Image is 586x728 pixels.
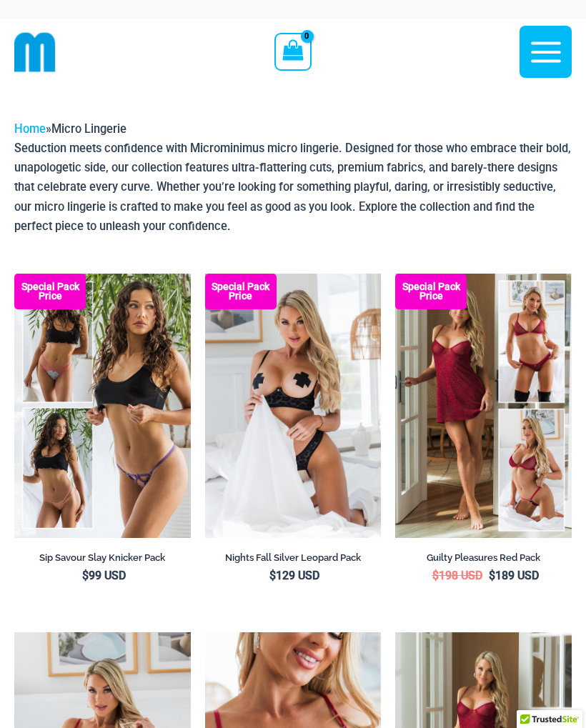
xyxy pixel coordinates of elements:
[14,274,191,538] a: Collection Pack (9) Collection Pack b (5)Collection Pack b (5)
[14,552,191,564] h2: Sip Savour Slay Knicker Pack
[51,122,126,136] span: Micro Lingerie
[14,31,56,73] img: cropped mm emblem
[205,552,382,564] h2: Nights Fall Silver Leopard Pack
[205,274,382,538] img: Nights Fall Silver Leopard 1036 Bra 6046 Thong 09v2
[489,569,539,582] bdi: 189 USD
[14,282,86,301] b: Special Pack Price
[489,569,495,582] span: $
[205,552,382,569] a: Nights Fall Silver Leopard Pack
[269,569,276,582] span: $
[395,274,572,538] img: Guilty Pleasures Red Collection Pack F
[14,122,46,136] a: Home
[432,569,482,582] bdi: 198 USD
[269,569,319,582] bdi: 129 USD
[395,282,467,301] b: Special Pack Price
[14,122,126,136] span: »
[82,569,89,582] span: $
[274,33,311,70] a: View Shopping Cart, empty
[432,569,439,582] span: $
[395,552,572,569] a: Guilty Pleasures Red Pack
[395,274,572,538] a: Guilty Pleasures Red Collection Pack F Guilty Pleasures Red Collection Pack BGuilty Pleasures Red...
[205,274,382,538] a: Nights Fall Silver Leopard 1036 Bra 6046 Thong 09v2 Nights Fall Silver Leopard 1036 Bra 6046 Thon...
[14,274,191,538] img: Collection Pack (9)
[14,552,191,569] a: Sip Savour Slay Knicker Pack
[395,552,572,564] h2: Guilty Pleasures Red Pack
[205,282,277,301] b: Special Pack Price
[82,569,126,582] bdi: 99 USD
[14,139,572,235] p: Seduction meets confidence with Microminimus micro lingerie. Designed for those who embrace their...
